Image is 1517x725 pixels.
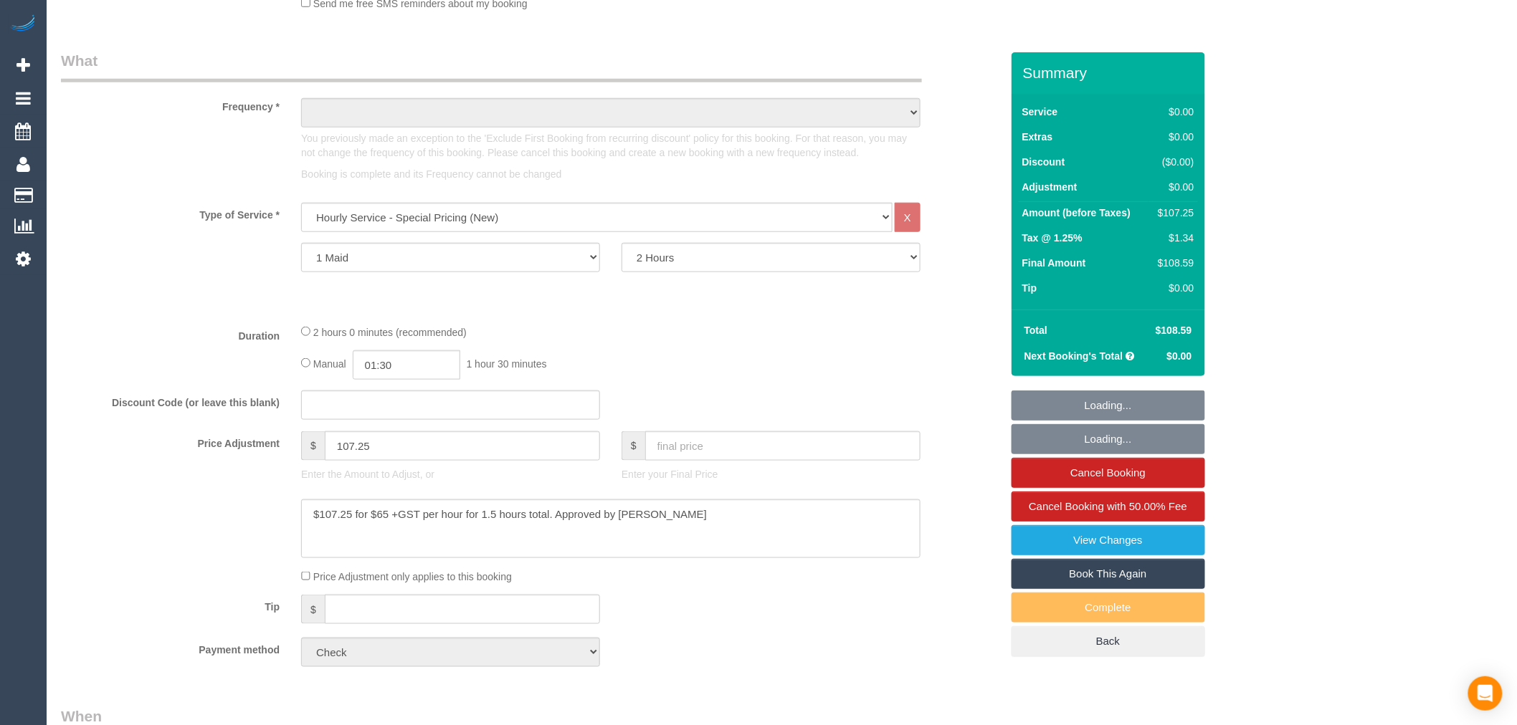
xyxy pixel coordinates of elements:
[1022,281,1037,295] label: Tip
[50,595,290,614] label: Tip
[301,167,921,181] p: Booking is complete and its Frequency cannot be changed
[1012,458,1205,488] a: Cancel Booking
[61,50,922,82] legend: What
[50,95,290,114] label: Frequency *
[1012,525,1205,555] a: View Changes
[1468,676,1503,711] div: Open Intercom Messenger
[1024,350,1123,362] strong: Next Booking's Total
[50,324,290,343] label: Duration
[1022,180,1078,194] label: Adjustment
[1152,206,1194,220] div: $107.25
[313,358,346,370] span: Manual
[1152,130,1194,144] div: $0.00
[1023,64,1198,81] h3: Summary
[301,431,325,461] span: $
[50,390,290,410] label: Discount Code (or leave this blank)
[313,327,467,338] span: 2 hours 0 minutes (recommended)
[1012,491,1205,522] a: Cancel Booking with 50.00% Fee
[1022,130,1053,144] label: Extras
[1152,281,1194,295] div: $0.00
[1022,155,1065,169] label: Discount
[301,131,921,160] p: You previously made an exception to the 'Exclude First Booking from recurring discount' policy fo...
[467,358,547,370] span: 1 hour 30 minutes
[50,638,290,657] label: Payment method
[1152,231,1194,245] div: $1.34
[1012,626,1205,656] a: Back
[1022,256,1086,270] label: Final Amount
[1152,155,1194,169] div: ($0.00)
[1152,105,1194,119] div: $0.00
[1012,559,1205,589] a: Book This Again
[645,431,921,461] input: final price
[1152,180,1194,194] div: $0.00
[1152,256,1194,270] div: $108.59
[50,431,290,451] label: Price Adjustment
[1024,325,1047,336] strong: Total
[1167,350,1192,362] span: $0.00
[622,467,921,481] p: Enter your Final Price
[1022,206,1131,220] label: Amount (before Taxes)
[1022,105,1058,119] label: Service
[1156,325,1192,336] span: $108.59
[50,203,290,222] label: Type of Service *
[313,571,512,582] span: Price Adjustment only applies to this booking
[9,14,37,34] img: Automaid Logo
[301,467,600,481] p: Enter the Amount to Adjust, or
[301,595,325,624] span: $
[1029,500,1187,512] span: Cancel Booking with 50.00% Fee
[1022,231,1083,245] label: Tax @ 1.25%
[622,431,645,461] span: $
